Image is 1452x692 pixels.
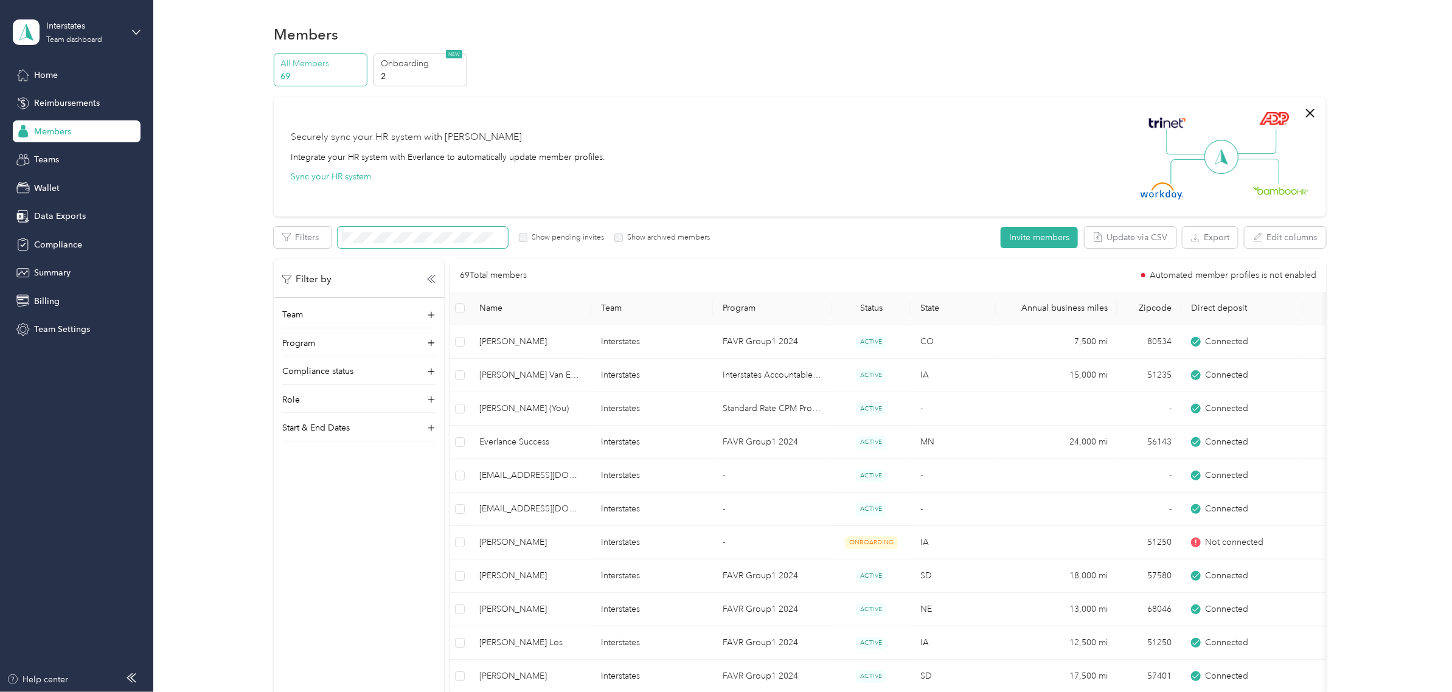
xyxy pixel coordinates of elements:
td: IA [911,359,996,392]
td: FAVR Group1 2024 [713,626,832,660]
span: Data Exports [34,210,86,223]
td: CO [911,325,996,359]
span: ACTIVE [856,469,886,482]
td: FAVR Group1 2024 [713,325,832,359]
td: 56143 [1117,426,1181,459]
td: favr1+interstates@everlance.com [470,459,591,493]
span: [PERSON_NAME] Van Egdom [479,368,582,382]
span: Everlance Success [479,435,582,449]
span: ACTIVE [856,503,886,516]
span: ACTIVE [856,336,886,348]
th: Direct deposit [1181,292,1303,325]
span: Connected [1205,368,1248,382]
span: Connected [1205,569,1248,583]
button: Filters [274,227,332,248]
span: [EMAIL_ADDRESS][DOMAIN_NAME] [479,502,582,516]
td: Joel G. Van Egdom [470,359,591,392]
td: 57580 [1117,559,1181,593]
td: FAVR Group1 2024 [713,593,832,626]
td: Interstates [591,626,713,660]
td: Interstates [591,325,713,359]
button: Export [1183,227,1238,248]
td: 7,500 mi [996,325,1117,359]
span: Wallet [34,182,60,195]
th: Program [713,292,832,325]
h1: Members [274,28,338,41]
span: [PERSON_NAME] [479,670,582,683]
span: Team Settings [34,323,90,336]
p: Filter by [282,272,332,287]
td: MN [911,426,996,459]
td: 24,000 mi [996,426,1117,459]
td: David F. Los [470,626,591,660]
span: Compliance [34,238,82,251]
img: Workday [1141,182,1183,199]
td: Nicholas J. Wathier [470,325,591,359]
span: [PERSON_NAME] [479,569,582,583]
td: Interstates [591,526,713,559]
span: ACTIVE [856,403,886,415]
span: NEW [446,50,462,58]
label: Show archived members [623,232,710,243]
td: Eric D. Ellis [470,593,591,626]
span: [EMAIL_ADDRESS][DOMAIN_NAME] [479,469,582,482]
td: SD [911,559,996,593]
td: - [1117,392,1181,426]
td: Interstates [591,493,713,526]
p: 69 Total members [460,269,527,282]
td: - [713,493,832,526]
div: Securely sync your HR system with [PERSON_NAME] [291,130,522,145]
span: Connected [1205,335,1248,348]
td: 51235 [1117,359,1181,392]
td: 4.0 mi [1303,626,1439,660]
span: Billing [34,295,60,308]
img: Line Left Down [1170,159,1213,184]
button: Edit columns [1245,227,1326,248]
span: Name [479,303,582,313]
iframe: Everlance-gr Chat Button Frame [1384,624,1452,692]
span: ONBOARDING [845,536,898,549]
td: - [1303,426,1439,459]
td: FAVR Group1 2024 [713,426,832,459]
span: Automated member profiles is not enabled [1150,271,1316,280]
td: - [713,526,832,559]
button: Update via CSV [1085,227,1176,248]
span: [PERSON_NAME] [479,335,582,348]
img: BambooHR [1253,186,1309,195]
td: ONBOARDING [832,526,911,559]
span: [PERSON_NAME] [479,603,582,616]
div: Team dashboard [46,36,102,44]
img: Trinet [1146,114,1189,131]
td: - [1303,459,1439,493]
td: 0.0 mi [1303,593,1439,626]
span: Connected [1205,670,1248,683]
span: Connected [1205,435,1248,449]
p: Role [282,393,300,406]
td: 18,000 mi [996,559,1117,593]
span: Connected [1205,402,1248,415]
td: Interstates [591,392,713,426]
td: - [1303,493,1439,526]
th: Name [470,292,591,325]
td: Kyle Nickles (You) [470,392,591,426]
td: Interstates [591,426,713,459]
td: Jaymie Harper [470,526,591,559]
img: ADP [1259,111,1289,125]
span: ACTIVE [856,603,886,616]
td: - [1117,459,1181,493]
td: 0.0 mi [1303,559,1439,593]
th: Status [832,292,911,325]
button: Help center [7,673,69,686]
td: 13,000 mi [996,593,1117,626]
span: ACTIVE [856,369,886,382]
td: FAVR Group1 2024 [713,559,832,593]
p: All Members [280,57,363,70]
td: 68046 [1117,593,1181,626]
span: Connected [1205,636,1248,649]
span: [PERSON_NAME] Los [479,636,582,649]
button: Invite members [1001,227,1078,248]
span: Not connected [1205,536,1263,549]
td: - [911,392,996,426]
td: 51250 [1117,526,1181,559]
td: favr2+interstates@everlance.com [470,493,591,526]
